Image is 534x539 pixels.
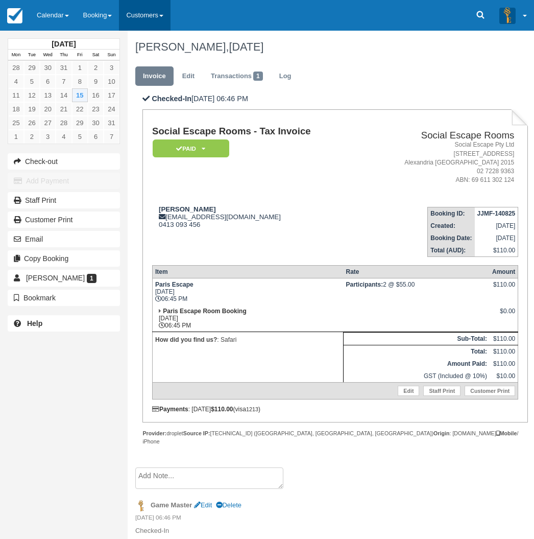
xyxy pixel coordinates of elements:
[344,278,490,306] td: 2 @ $55.00
[477,210,516,217] strong: JJMF-140825
[40,116,56,130] a: 27
[496,430,517,436] strong: Mobile
[40,88,56,102] a: 13
[344,370,490,383] td: GST (Included @ 10%)
[366,140,514,184] address: Social Escape Pty Ltd [STREET_ADDRESS] Alexandria [GEOGRAPHIC_DATA] 2015 02 7228 9363 ABN: 69 611...
[24,61,40,75] a: 29
[72,88,88,102] a: 15
[24,75,40,88] a: 5
[152,406,518,413] div: : [DATE] (visa )
[492,308,515,323] div: $0.00
[8,130,24,144] a: 1
[490,370,518,383] td: $10.00
[56,116,71,130] a: 28
[40,50,56,61] th: Wed
[344,345,490,358] th: Total:
[8,61,24,75] a: 28
[8,50,24,61] th: Mon
[26,274,85,282] span: [PERSON_NAME]
[104,61,119,75] a: 3
[155,281,193,288] strong: Paris Escape
[211,406,233,413] strong: $110.00
[135,526,521,536] p: Checked-In
[475,220,518,232] td: [DATE]
[8,153,120,170] button: Check-out
[40,61,56,75] a: 30
[8,250,120,267] button: Copy Booking
[344,358,490,370] th: Amount Paid:
[152,266,343,278] th: Item
[88,88,104,102] a: 16
[72,75,88,88] a: 8
[72,61,88,75] a: 1
[423,386,460,396] a: Staff Print
[72,50,88,61] th: Fri
[104,88,119,102] a: 17
[40,130,56,144] a: 3
[490,333,518,345] td: $110.00
[194,501,212,509] a: Edit
[142,430,528,445] div: droplet [TECHNICAL_ID] ([GEOGRAPHIC_DATA], [GEOGRAPHIC_DATA], [GEOGRAPHIC_DATA]) : [DOMAIN_NAME] ...
[24,50,40,61] th: Tue
[8,88,24,102] a: 11
[104,102,119,116] a: 24
[72,116,88,130] a: 29
[155,336,217,343] strong: How did you find us?
[475,244,518,257] td: $110.00
[104,75,119,88] a: 10
[8,212,120,228] a: Customer Print
[152,126,362,137] h1: Social Escape Rooms - Tax Invoice
[475,232,518,244] td: [DATE]
[490,358,518,370] td: $110.00
[8,75,24,88] a: 4
[344,266,490,278] th: Rate
[152,95,191,103] b: Checked-In
[163,308,246,315] strong: Paris Escape Room Booking
[152,278,343,306] td: [DATE] 06:45 PM
[88,116,104,130] a: 30
[88,50,104,61] th: Sat
[88,75,104,88] a: 9
[72,130,88,144] a: 5
[104,50,119,61] th: Sun
[88,102,104,116] a: 23
[87,274,96,283] span: 1
[152,406,188,413] strong: Payments
[155,335,341,345] p: : Safari
[428,220,475,232] th: Created:
[229,40,263,53] span: [DATE]
[490,345,518,358] td: $110.00
[151,501,192,509] strong: Game Master
[433,430,449,436] strong: Origin
[56,50,71,61] th: Thu
[142,430,166,436] strong: Provider:
[8,173,120,189] button: Add Payment
[499,7,516,24] img: A3
[159,205,216,213] strong: [PERSON_NAME]
[24,88,40,102] a: 12
[152,205,362,228] div: [EMAIL_ADDRESS][DOMAIN_NAME] 0413 093 456
[56,88,71,102] a: 14
[346,281,383,288] strong: Participants
[490,266,518,278] th: Amount
[56,130,71,144] a: 4
[152,305,343,332] td: [DATE] 06:45 PM
[246,406,258,412] small: 1213
[253,72,263,81] span: 1
[88,130,104,144] a: 6
[8,231,120,247] button: Email
[8,116,24,130] a: 25
[40,102,56,116] a: 20
[183,430,210,436] strong: Source IP:
[88,61,104,75] a: 2
[8,315,120,332] a: Help
[7,8,22,24] img: checkfront-main-nav-mini-logo.png
[428,232,475,244] th: Booking Date:
[24,116,40,130] a: 26
[153,139,229,157] em: Paid
[8,290,120,306] button: Bookmark
[8,102,24,116] a: 18
[398,386,419,396] a: Edit
[216,501,241,509] a: Delete
[52,40,76,48] strong: [DATE]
